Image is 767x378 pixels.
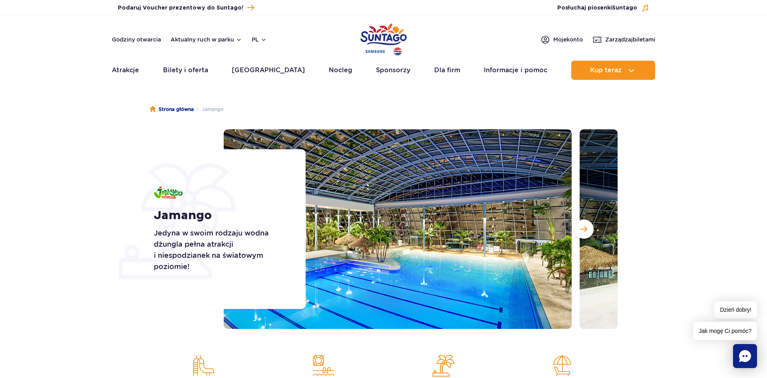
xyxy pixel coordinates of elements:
p: Jedyna w swoim rodzaju wodna dżungla pełna atrakcji i niespodzianek na światowym poziomie! [154,228,288,272]
a: [GEOGRAPHIC_DATA] [232,61,305,80]
a: Bilety i oferta [163,61,208,80]
a: Strona główna [150,105,194,113]
span: Moje konto [553,36,583,44]
li: Jamango [194,105,224,113]
a: Zarządzajbiletami [592,35,655,44]
a: Podaruj Voucher prezentowy do Suntago! [118,2,254,13]
span: Jak mogę Ci pomóc? [693,322,757,340]
span: Kup teraz [590,67,622,74]
div: Chat [733,344,757,368]
button: Posłuchaj piosenkiSuntago [557,4,649,12]
a: Dla firm [434,61,460,80]
span: Suntago [612,5,637,11]
a: Informacje i pomoc [484,61,547,80]
a: Godziny otwarcia [112,36,161,44]
span: Dzień dobry! [714,301,757,319]
button: Kup teraz [571,61,655,80]
h1: Jamango [154,208,288,223]
span: Posłuchaj piosenki [557,4,637,12]
a: Sponsorzy [376,61,410,80]
span: Podaruj Voucher prezentowy do Suntago! [118,4,243,12]
a: Atrakcje [112,61,139,80]
button: pl [252,36,267,44]
span: Zarządzaj biletami [605,36,655,44]
a: Mojekonto [540,35,583,44]
button: Następny slajd [574,220,594,239]
button: Aktualny ruch w parku [171,36,242,43]
a: Park of Poland [360,20,407,57]
a: Nocleg [329,61,352,80]
img: Jamango [154,186,183,199]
